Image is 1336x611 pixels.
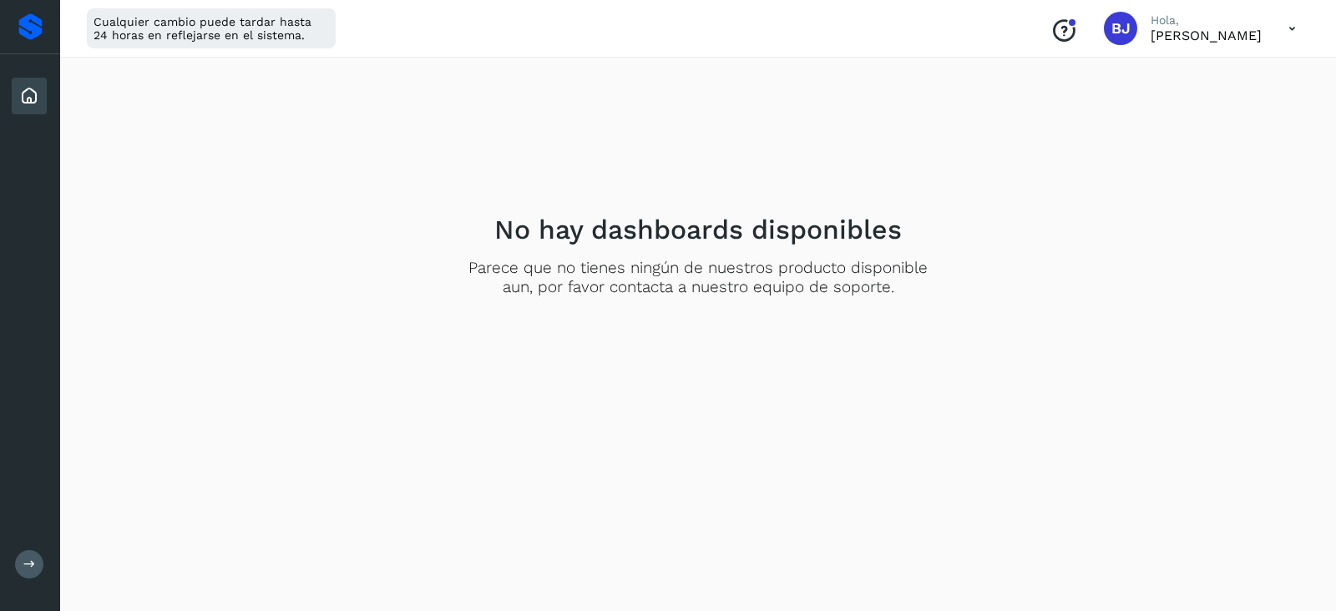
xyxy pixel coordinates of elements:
[1151,13,1262,28] p: Hola,
[1151,28,1262,43] p: Brayant Javier Rocha Martinez
[12,78,47,114] div: Inicio
[494,214,902,245] h2: No hay dashboards disponibles
[87,8,336,48] div: Cualquier cambio puede tardar hasta 24 horas en reflejarse en el sistema.
[460,259,936,297] p: Parece que no tienes ningún de nuestros producto disponible aun, por favor contacta a nuestro equ...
